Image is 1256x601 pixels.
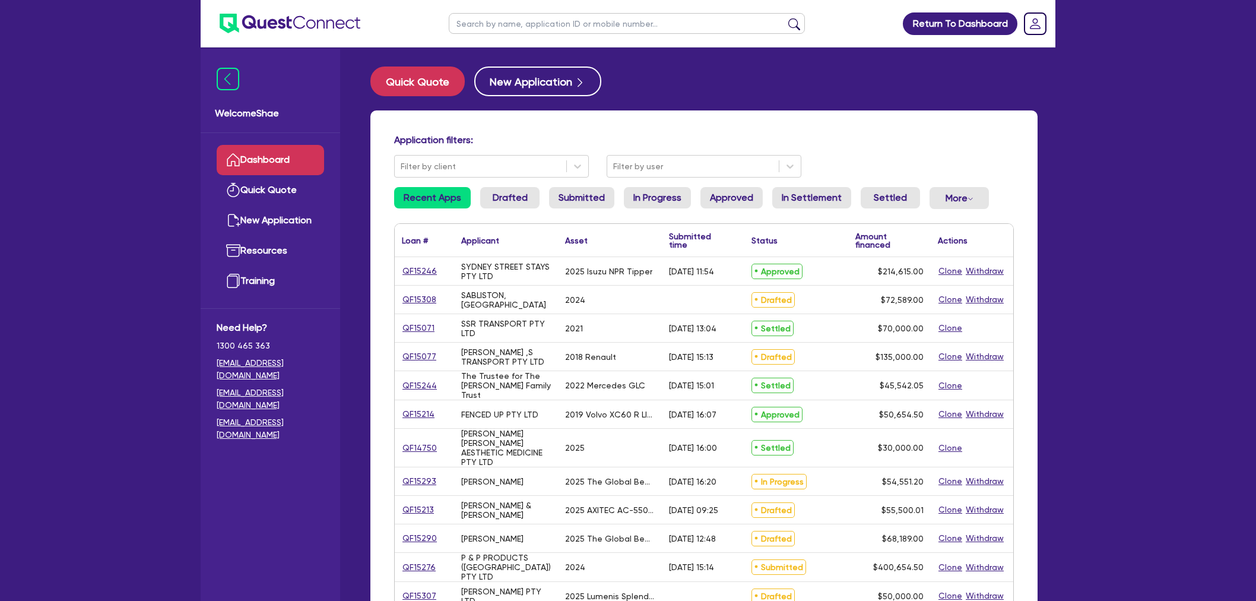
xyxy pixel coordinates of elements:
[565,477,655,486] div: 2025 The Global Beauty Group UltraLUX PRO
[449,13,805,34] input: Search by name, application ID or mobile number...
[938,321,963,335] button: Clone
[861,187,920,208] a: Settled
[217,205,324,236] a: New Application
[751,378,794,393] span: Settled
[565,324,583,333] div: 2021
[565,295,585,305] div: 2024
[965,350,1004,363] button: Withdraw
[461,553,551,581] div: P & P PRODUCTS ([GEOGRAPHIC_DATA]) PTY LTD
[878,324,924,333] span: $70,000.00
[880,381,924,390] span: $45,542.05
[461,262,551,281] div: SYDNEY STREET STAYS PTY LTD
[751,407,803,422] span: Approved
[474,67,601,96] a: New Application
[938,561,963,574] button: Clone
[402,350,437,363] a: QF15077
[938,532,963,545] button: Clone
[461,319,551,338] div: SSR TRANSPORT PTY LTD
[751,502,795,518] span: Drafted
[402,264,437,278] a: QF15246
[565,443,585,453] div: 2025
[402,379,437,393] a: QF15244
[565,352,616,362] div: 2018 Renault
[402,532,437,545] a: QF15290
[878,591,924,601] span: $50,000.00
[882,477,924,486] span: $54,551.20
[565,591,655,601] div: 2025 Lumenis Splendor
[461,347,551,366] div: [PERSON_NAME] ,S TRANSPORT PTY LTD
[402,561,436,574] a: QF15276
[402,236,428,245] div: Loan #
[751,264,803,279] span: Approved
[217,387,324,412] a: [EMAIL_ADDRESS][DOMAIN_NAME]
[938,264,963,278] button: Clone
[879,410,924,419] span: $50,654.50
[461,477,524,486] div: [PERSON_NAME]
[965,475,1004,488] button: Withdraw
[700,187,763,208] a: Approved
[965,407,1004,421] button: Withdraw
[669,232,727,249] div: Submitted time
[876,352,924,362] span: $135,000.00
[772,187,851,208] a: In Settlement
[878,443,924,453] span: $30,000.00
[565,236,588,245] div: Asset
[402,441,437,455] a: QF14750
[965,503,1004,517] button: Withdraw
[669,505,718,515] div: [DATE] 09:25
[669,381,714,390] div: [DATE] 15:01
[938,475,963,488] button: Clone
[624,187,691,208] a: In Progress
[669,443,717,453] div: [DATE] 16:00
[226,274,240,288] img: training
[370,67,474,96] a: Quick Quote
[394,187,471,208] a: Recent Apps
[938,350,963,363] button: Clone
[480,187,540,208] a: Drafted
[402,475,437,488] a: QF15293
[217,416,324,441] a: [EMAIL_ADDRESS][DOMAIN_NAME]
[217,266,324,296] a: Training
[461,501,551,520] div: [PERSON_NAME] & [PERSON_NAME]
[217,175,324,205] a: Quick Quote
[565,381,645,390] div: 2022 Mercedes GLC
[402,503,434,517] a: QF15213
[565,267,652,276] div: 2025 Isuzu NPR Tipper
[220,14,360,33] img: quest-connect-logo-blue
[402,293,437,306] a: QF15308
[938,503,963,517] button: Clone
[215,106,326,121] span: Welcome Shae
[751,440,794,456] span: Settled
[461,371,551,400] div: The Trustee for The [PERSON_NAME] Family Trust
[461,236,499,245] div: Applicant
[903,12,1017,35] a: Return To Dashboard
[669,352,713,362] div: [DATE] 15:13
[878,267,924,276] span: $214,615.00
[565,562,585,572] div: 2024
[402,407,435,421] a: QF15214
[882,534,924,543] span: $68,189.00
[669,562,714,572] div: [DATE] 15:14
[217,357,324,382] a: [EMAIL_ADDRESS][DOMAIN_NAME]
[669,410,716,419] div: [DATE] 16:07
[881,505,924,515] span: $55,500.01
[881,295,924,305] span: $72,589.00
[938,293,963,306] button: Clone
[217,68,239,90] img: icon-menu-close
[930,187,989,209] button: Dropdown toggle
[855,232,924,249] div: Amount financed
[873,562,924,572] span: $400,654.50
[226,183,240,197] img: quick-quote
[751,559,806,575] span: Submitted
[938,441,963,455] button: Clone
[751,349,795,365] span: Drafted
[751,292,795,308] span: Drafted
[217,321,324,335] span: Need Help?
[938,379,963,393] button: Clone
[565,505,655,515] div: 2025 AXITEC AC-550TGB/120TSA
[1020,8,1051,39] a: Dropdown toggle
[751,531,795,546] span: Drafted
[549,187,614,208] a: Submitted
[402,321,435,335] a: QF15071
[217,145,324,175] a: Dashboard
